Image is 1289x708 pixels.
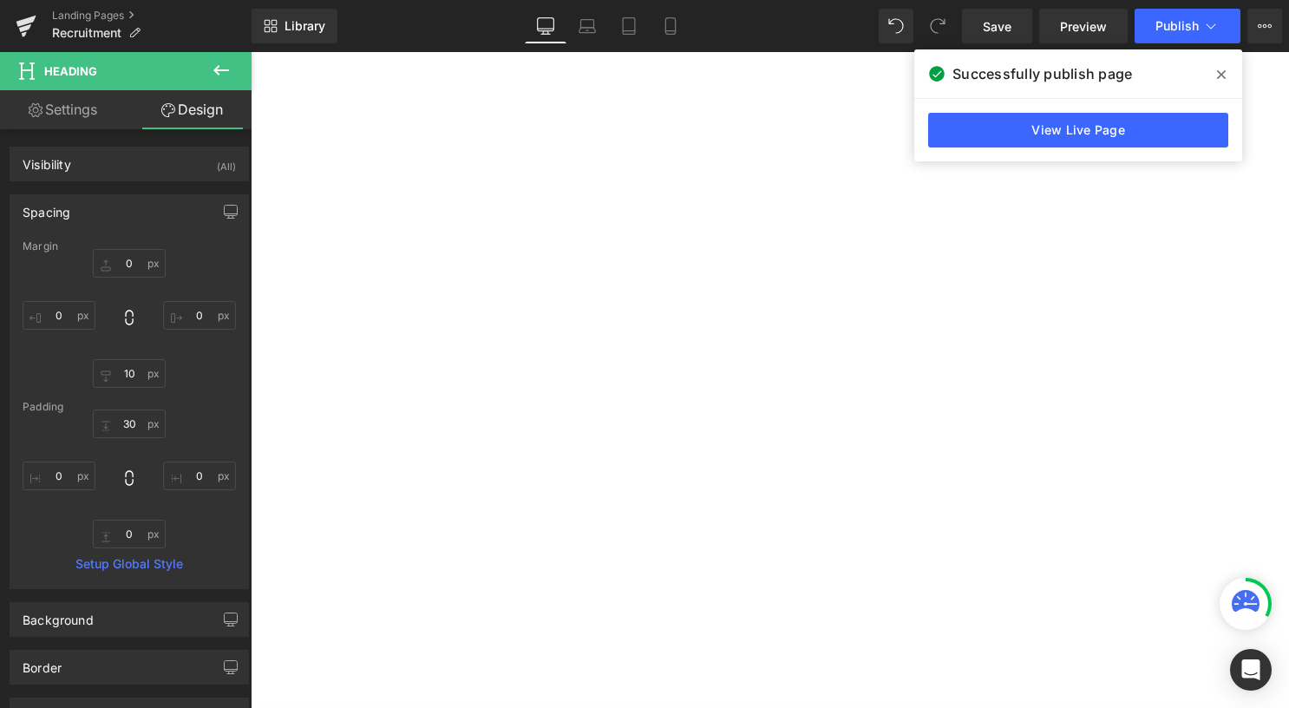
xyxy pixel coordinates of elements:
input: 0 [23,462,95,490]
span: Heading [44,64,97,78]
a: Tablet [608,9,650,43]
a: Setup Global Style [23,557,236,571]
a: Preview [1039,9,1128,43]
input: 0 [93,249,166,278]
span: Library [285,18,325,34]
input: 0 [163,301,236,330]
button: Publish [1135,9,1240,43]
input: 0 [93,410,166,438]
span: Save [983,17,1011,36]
input: 0 [93,359,166,388]
div: Margin [23,240,236,252]
span: Recruitment [52,26,121,40]
div: Spacing [23,195,70,220]
input: 0 [163,462,236,490]
div: Padding [23,401,236,413]
a: Design [129,90,255,129]
div: Visibility [23,147,71,172]
button: Undo [879,9,913,43]
a: Landing Pages [52,9,252,23]
input: 0 [93,520,166,548]
input: 0 [23,301,95,330]
span: Preview [1060,17,1107,36]
span: Publish [1155,19,1199,33]
a: New Library [252,9,337,43]
div: Background [23,603,94,627]
span: Successfully publish page [952,63,1132,84]
div: Border [23,651,62,675]
a: Laptop [566,9,608,43]
button: More [1247,9,1282,43]
button: Redo [920,9,955,43]
div: (All) [217,147,236,176]
div: Open Intercom Messenger [1230,649,1272,691]
a: View Live Page [928,113,1228,147]
a: Mobile [650,9,691,43]
a: Desktop [525,9,566,43]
